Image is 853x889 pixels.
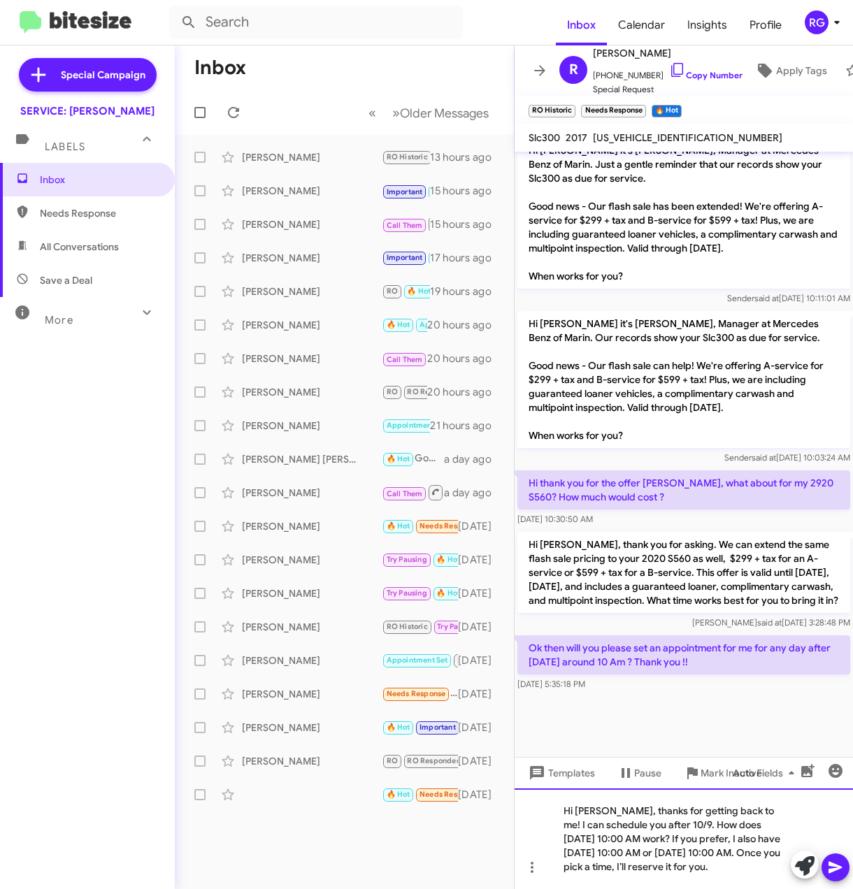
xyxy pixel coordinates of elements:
[242,150,382,164] div: [PERSON_NAME]
[676,5,738,45] a: Insights
[556,5,607,45] a: Inbox
[754,293,779,303] span: said at
[757,617,782,628] span: said at
[529,105,575,117] small: RO Historic
[420,790,479,799] span: Needs Response
[430,419,503,433] div: 21 hours ago
[400,106,489,121] span: Older Messages
[430,184,503,198] div: 15 hours ago
[45,314,73,326] span: More
[387,287,398,296] span: RO
[382,349,427,367] div: Great! I’ve scheduled your appointment for 11 AM [DATE]. We’ll have your loaner vehicle ready as ...
[652,105,682,117] small: 🔥 Hot
[517,138,850,289] p: Hi [PERSON_NAME] it's [PERSON_NAME], Manager at Mercedes Benz of Marin. Just a gentle reminder th...
[444,486,503,500] div: a day ago
[458,788,503,802] div: [DATE]
[40,173,159,187] span: Inbox
[387,221,423,230] span: Call Them
[382,585,458,601] div: Great! I’ll schedule your appointment, we will see you then !
[387,454,410,463] span: 🔥 Hot
[526,760,595,786] span: Templates
[776,58,827,83] span: Apply Tags
[387,622,428,631] span: RO Historic
[387,489,423,498] span: Call Them
[382,215,430,233] div: Inbound Call
[387,355,423,364] span: Call Them
[515,760,606,786] button: Templates
[430,251,503,265] div: 17 hours ago
[517,470,850,509] p: Hi thank you for the offer [PERSON_NAME], what about for my 2920 S560? How much would cost ?
[242,217,382,231] div: [PERSON_NAME]
[458,653,503,667] div: [DATE]
[566,131,587,144] span: 2017
[382,451,444,467] div: Goodmorning [PERSON_NAME], I wanted to check in with you and see if you had a time that was suita...
[427,352,503,366] div: 20 hours ago
[517,532,850,613] p: Hi [PERSON_NAME], thank you for asking. We can extend the same flash sale pricing to your 2020 S5...
[436,555,460,564] span: 🔥 Hot
[387,555,427,564] span: Try Pausing
[733,760,800,786] span: Auto Fields
[382,149,430,165] div: Ok then will you please set an appointment for me for any day after [DATE] around 10 Am ? Thank y...
[407,756,461,765] span: RO Responded
[387,387,398,396] span: RO
[382,250,430,266] div: Hello [PERSON_NAME]. This is [PERSON_NAME]. I have EQB 300 AMG package from a while ago. I know t...
[169,6,463,39] input: Search
[458,721,503,735] div: [DATE]
[458,586,503,600] div: [DATE]
[361,99,497,127] nav: Page navigation example
[569,59,578,81] span: R
[384,99,497,127] button: Next
[430,217,503,231] div: 15 hours ago
[593,45,743,62] span: [PERSON_NAME]
[722,760,811,786] button: Auto Fields
[673,760,773,786] button: Mark Inactive
[436,588,460,598] span: 🔥 Hot
[517,514,593,524] span: [DATE] 10:30:50 AM
[437,622,478,631] span: Try Pausing
[61,68,145,82] span: Special Campaign
[724,452,850,463] span: Sender [DATE] 10:03:24 AM
[194,57,246,79] h1: Inbox
[458,620,503,634] div: [DATE]
[382,686,458,702] div: Liked “I'm glad to hear that! If you need any further service or maintenance for your vehicle, fe...
[738,5,793,45] span: Profile
[634,760,661,786] span: Pause
[529,131,560,144] span: Slc300
[458,519,503,533] div: [DATE]
[387,723,410,732] span: 🔥 Hot
[242,519,382,533] div: [PERSON_NAME]
[515,788,853,889] div: Hi [PERSON_NAME], thanks for getting back to me! I can schedule you after 10/9. How does [DATE] 1...
[382,719,458,735] div: no
[517,679,585,689] span: [DATE] 5:35:18 PM
[242,385,382,399] div: [PERSON_NAME]
[392,104,400,122] span: »
[242,318,382,332] div: [PERSON_NAME]
[430,284,503,298] div: 19 hours ago
[242,251,382,265] div: [PERSON_NAME]
[457,656,468,665] span: RO
[368,104,376,122] span: «
[387,421,448,430] span: Appointment Set
[382,619,458,635] div: Liked “You're welcome! We look forward to seeing you [DATE] at 8:00 AM. Safe travels!”
[242,486,382,500] div: [PERSON_NAME]
[387,521,410,530] span: 🔥 Hot
[382,753,458,769] div: Yes - thank you
[607,5,676,45] a: Calendar
[382,182,430,199] div: Hi [PERSON_NAME], May I have the cost for 4 new tires replaced Plus a batter replacement ? Thank you
[242,586,382,600] div: [PERSON_NAME]
[242,184,382,198] div: [PERSON_NAME]
[360,99,385,127] button: Previous
[458,687,503,701] div: [DATE]
[242,687,382,701] div: [PERSON_NAME]
[242,653,382,667] div: [PERSON_NAME]
[242,553,382,567] div: [PERSON_NAME]
[517,635,850,674] p: Ok then will you please set an appointment for me for any day after [DATE] around 10 Am ? Thank y...
[420,320,481,329] span: Appointment Set
[606,760,673,786] button: Pause
[242,620,382,634] div: [PERSON_NAME]
[242,721,382,735] div: [PERSON_NAME]
[387,253,423,262] span: Important
[382,384,427,400] div: [PERSON_NAME] was really great. The car has been... challenging, in that alarms keep going off fo...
